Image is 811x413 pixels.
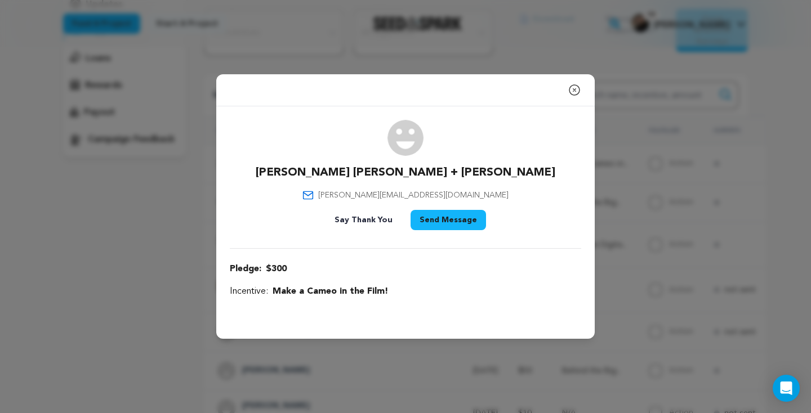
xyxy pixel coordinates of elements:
[273,285,388,298] span: Make a Cameo in the Film!
[266,262,287,276] span: $300
[326,210,402,230] button: Say Thank You
[411,210,486,230] button: Send Message
[318,190,509,201] span: [PERSON_NAME][EMAIL_ADDRESS][DOMAIN_NAME]
[256,165,555,181] p: [PERSON_NAME] [PERSON_NAME] + [PERSON_NAME]
[773,375,800,402] div: Open Intercom Messenger
[230,262,261,276] span: Pledge:
[230,285,268,298] span: Incentive:
[387,120,424,156] img: user.png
